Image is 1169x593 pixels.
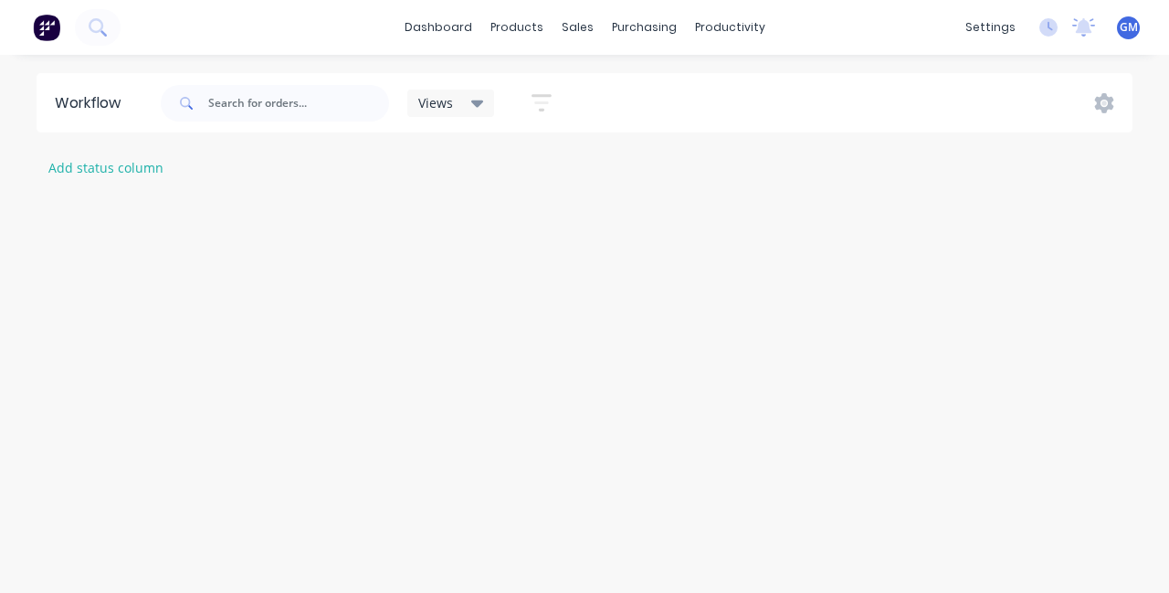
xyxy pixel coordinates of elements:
div: purchasing [603,14,686,41]
input: Search for orders... [208,85,389,122]
div: productivity [686,14,774,41]
div: products [481,14,553,41]
span: Views [418,93,453,112]
div: Workflow [55,92,130,114]
a: dashboard [395,14,481,41]
div: sales [553,14,603,41]
button: Add status column [39,155,174,180]
div: settings [956,14,1025,41]
img: Factory [33,14,60,41]
span: GM [1120,19,1138,36]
